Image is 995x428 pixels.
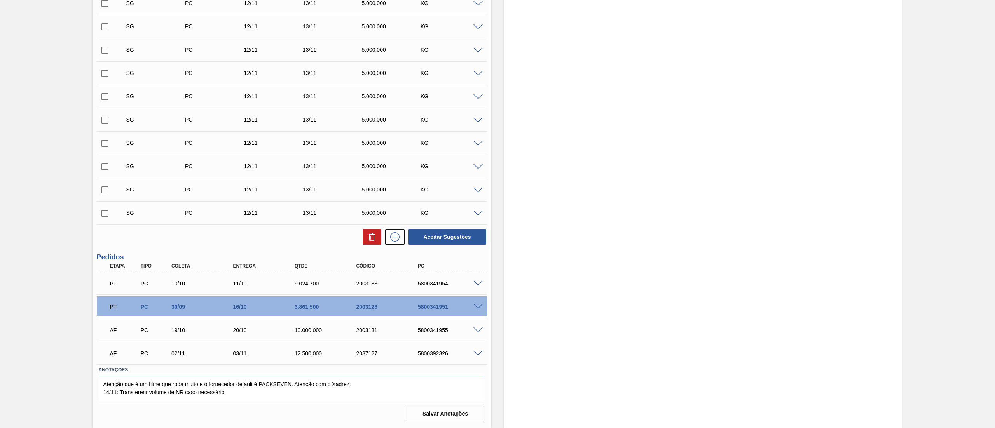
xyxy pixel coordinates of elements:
div: 13/11/2025 [301,70,368,76]
div: KG [419,70,486,76]
p: AF [110,327,140,333]
div: 13/11/2025 [301,163,368,169]
div: 03/11/2025 [231,350,301,357]
div: Excluir Sugestões [359,229,381,245]
div: 19/10/2025 [169,327,240,333]
div: Pedido de Compra [183,23,250,30]
div: 5.000,000 [360,93,427,99]
div: Entrega [231,263,301,269]
div: KG [419,140,486,146]
div: 02/11/2025 [169,350,240,357]
div: 2003128 [354,304,424,310]
div: 12/11/2025 [242,140,309,146]
div: 13/11/2025 [301,210,368,216]
div: 13/11/2025 [301,47,368,53]
div: Coleta [169,263,240,269]
div: KG [419,186,486,193]
div: 5.000,000 [360,117,427,123]
div: 30/09/2025 [169,304,240,310]
div: Aceitar Sugestões [405,228,487,245]
div: 13/11/2025 [301,186,368,193]
div: 2003131 [354,327,424,333]
div: 13/11/2025 [301,140,368,146]
div: 12/11/2025 [242,23,309,30]
div: 5800341955 [416,327,486,333]
div: 11/10/2025 [231,280,301,287]
div: 12/11/2025 [242,47,309,53]
div: Pedido de Compra [183,186,250,193]
div: 5.000,000 [360,47,427,53]
div: KG [419,163,486,169]
div: Aguardando Faturamento [108,345,141,362]
div: 5800392326 [416,350,486,357]
div: PO [416,263,486,269]
div: Sugestão Criada [124,140,192,146]
div: 13/11/2025 [301,117,368,123]
div: Pedido de Compra [139,350,172,357]
div: 12/11/2025 [242,163,309,169]
div: 5.000,000 [360,210,427,216]
div: Sugestão Criada [124,117,192,123]
div: Tipo [139,263,172,269]
div: 5800341951 [416,304,486,310]
div: 5.000,000 [360,163,427,169]
div: 2003133 [354,280,424,287]
div: 5.000,000 [360,140,427,146]
div: 10/10/2025 [169,280,240,287]
div: Etapa [108,263,141,269]
div: Pedido de Compra [183,163,250,169]
div: Sugestão Criada [124,47,192,53]
p: AF [110,350,140,357]
div: 13/11/2025 [301,23,368,30]
div: Pedido de Compra [183,210,250,216]
div: Sugestão Criada [124,70,192,76]
div: 12/11/2025 [242,93,309,99]
div: 13/11/2025 [301,93,368,99]
div: 16/10/2025 [231,304,301,310]
div: 5.000,000 [360,186,427,193]
div: 12/11/2025 [242,210,309,216]
div: 12/11/2025 [242,70,309,76]
div: 12.500,000 [293,350,363,357]
div: Pedido em Trânsito [108,298,141,315]
div: Pedido de Compra [183,140,250,146]
p: PT [110,280,140,287]
button: Aceitar Sugestões [408,229,486,245]
div: Sugestão Criada [124,93,192,99]
div: Sugestão Criada [124,23,192,30]
div: 10.000,000 [293,327,363,333]
div: Pedido de Compra [139,304,172,310]
div: Pedido de Compra [183,70,250,76]
div: Pedido de Compra [183,47,250,53]
div: Nova sugestão [381,229,405,245]
div: 2037127 [354,350,424,357]
div: 5800341954 [416,280,486,287]
button: Salvar Anotações [407,406,484,421]
div: 5.000,000 [360,70,427,76]
div: KG [419,93,486,99]
div: Sugestão Criada [124,210,192,216]
div: 3.861,500 [293,304,363,310]
div: Código [354,263,424,269]
div: KG [419,47,486,53]
div: KG [419,117,486,123]
div: Aguardando Faturamento [108,322,141,339]
div: 20/10/2025 [231,327,301,333]
div: Sugestão Criada [124,186,192,193]
div: KG [419,23,486,30]
div: 9.024,700 [293,280,363,287]
label: Anotações [99,364,485,376]
div: 5.000,000 [360,23,427,30]
div: 12/11/2025 [242,117,309,123]
div: Pedido de Compra [139,327,172,333]
div: KG [419,210,486,216]
div: Sugestão Criada [124,163,192,169]
div: Pedido de Compra [183,93,250,99]
div: 12/11/2025 [242,186,309,193]
div: Qtde [293,263,363,269]
p: PT [110,304,140,310]
div: Pedido em Trânsito [108,275,141,292]
div: Pedido de Compra [139,280,172,287]
h3: Pedidos [97,253,487,261]
div: Pedido de Compra [183,117,250,123]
